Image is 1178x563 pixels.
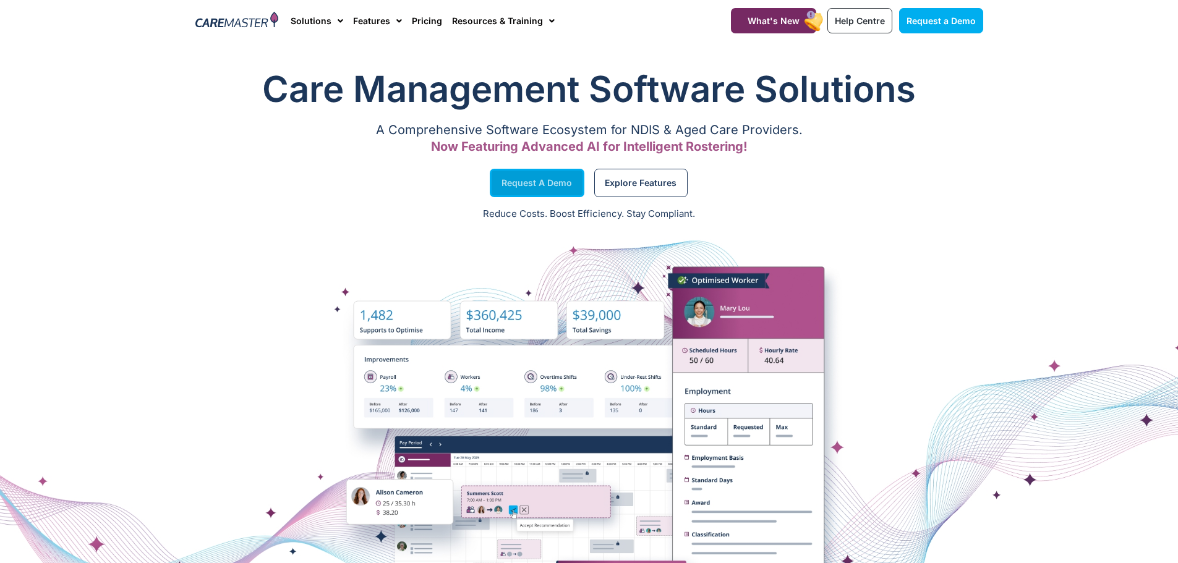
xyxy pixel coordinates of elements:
[907,15,976,26] span: Request a Demo
[195,64,983,114] h1: Care Management Software Solutions
[502,180,572,186] span: Request a Demo
[490,169,584,197] a: Request a Demo
[431,139,748,154] span: Now Featuring Advanced AI for Intelligent Rostering!
[195,12,279,30] img: CareMaster Logo
[7,207,1171,221] p: Reduce Costs. Boost Efficiency. Stay Compliant.
[748,15,800,26] span: What's New
[195,126,983,134] p: A Comprehensive Software Ecosystem for NDIS & Aged Care Providers.
[827,8,892,33] a: Help Centre
[605,180,676,186] span: Explore Features
[594,169,688,197] a: Explore Features
[835,15,885,26] span: Help Centre
[899,8,983,33] a: Request a Demo
[731,8,816,33] a: What's New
